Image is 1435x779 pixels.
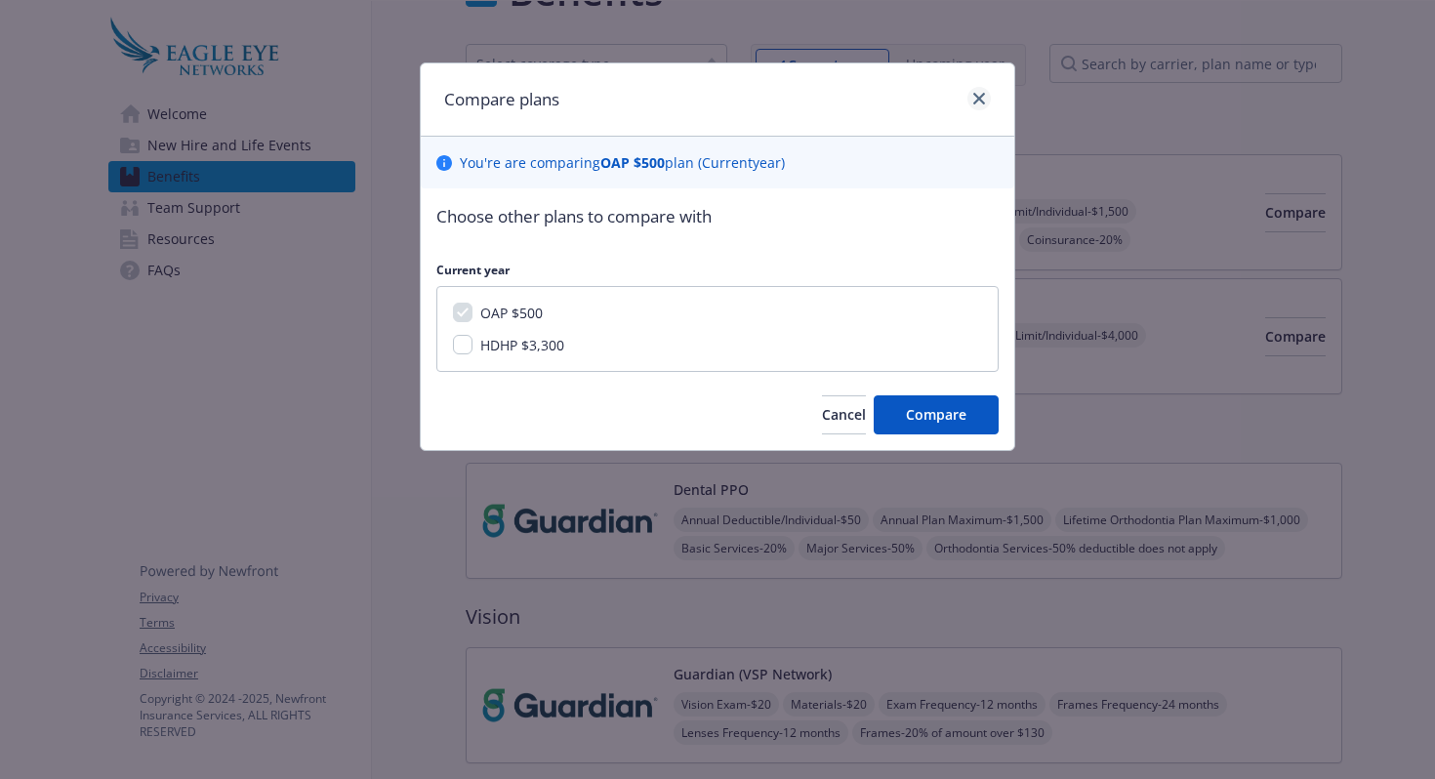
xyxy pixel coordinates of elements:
[822,395,866,434] button: Cancel
[967,87,991,110] a: close
[436,262,999,278] p: Current year
[436,204,999,229] p: Choose other plans to compare with
[822,405,866,424] span: Cancel
[460,152,785,173] p: You ' re are comparing plan ( Current year)
[874,395,999,434] button: Compare
[906,405,966,424] span: Compare
[480,336,564,354] span: HDHP $3,300
[480,304,543,322] span: OAP $500
[444,87,559,112] h1: Compare plans
[600,153,665,172] b: OAP $500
